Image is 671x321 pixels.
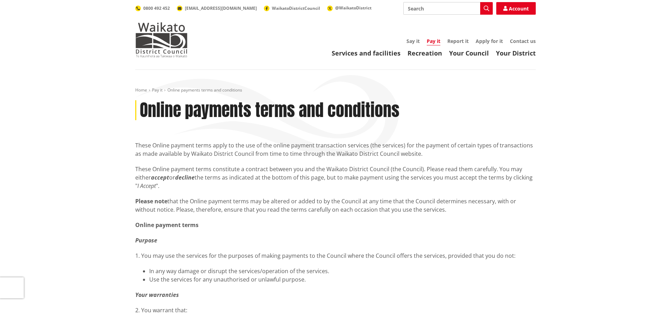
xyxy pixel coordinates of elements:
[406,38,420,44] a: Say it
[177,5,257,11] a: [EMAIL_ADDRESS][DOMAIN_NAME]
[427,38,440,45] a: Pay it
[449,49,489,57] a: Your Council
[135,141,536,158] p: These Online payment terms apply to the use of the online payment transaction services (the servi...
[143,5,170,11] span: 0800 492 452
[151,174,169,181] strong: accept
[476,38,503,44] a: Apply for it
[407,49,442,57] a: Recreation
[149,267,536,275] li: In any way damage or disrupt the services/operation of the services.
[327,5,371,11] a: @WaikatoDistrict
[272,5,320,11] span: WaikatoDistrictCouncil
[135,306,536,314] p: 2. You warrant that:
[149,275,536,284] li: Use the services for any unauthorised or unlawful purpose.
[135,87,147,93] a: Home
[135,197,536,214] p: that the Online payment terms may be altered or added to by the Council at any time that the Coun...
[135,22,188,57] img: Waikato District Council - Te Kaunihera aa Takiwaa o Waikato
[135,291,179,299] strong: Your warranties
[135,236,157,244] strong: Purpose
[167,87,242,93] span: Online payments terms and conditions
[135,87,536,93] nav: breadcrumb
[152,87,163,93] a: Pay it
[135,251,536,260] p: 1. You may use the services for the purposes of making payments to the Council where the Council ...
[496,2,536,15] a: Account
[135,197,167,205] strong: Please note
[185,5,257,11] span: [EMAIL_ADDRESS][DOMAIN_NAME]
[137,182,156,190] em: I Accept
[264,5,320,11] a: WaikatoDistrictCouncil
[135,165,536,190] p: These Online payment terms constitute a contract between you and the Waikato District Council (th...
[403,2,493,15] input: Search input
[447,38,469,44] a: Report it
[135,5,170,11] a: 0800 492 452
[175,174,195,181] strong: decline
[510,38,536,44] a: Contact us
[135,221,199,229] strong: Online payment terms
[140,100,399,121] h1: Online payments terms and conditions
[335,5,371,11] span: @WaikatoDistrict
[332,49,401,57] a: Services and facilities
[496,49,536,57] a: Your District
